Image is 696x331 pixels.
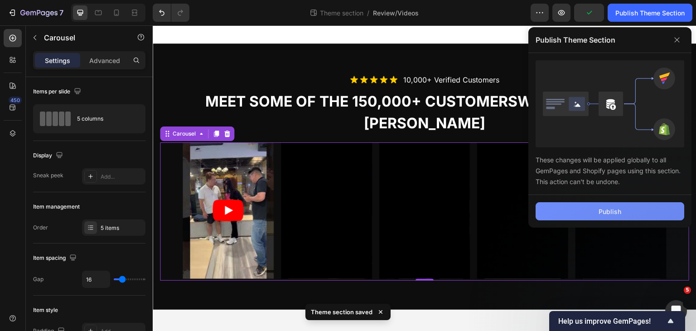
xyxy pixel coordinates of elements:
input: Auto [82,271,110,287]
p: Carousel [44,32,121,43]
p: Theme section saved [311,307,372,316]
iframe: Design area [153,25,696,331]
div: Item management [33,203,80,211]
div: Display [33,150,65,162]
iframe: Video [423,117,514,253]
div: 5 columns [77,108,132,129]
span: Help us improve GemPages! [558,317,665,326]
iframe: Video [324,117,416,253]
div: 450 [9,97,22,104]
button: Play [60,174,91,196]
div: Order [33,224,48,232]
div: Item style [33,306,58,314]
div: Item spacing [33,252,78,264]
div: Publish Theme Section [615,8,685,18]
p: Meet some of the 150,000+ customers who have tried [PERSON_NAME] [8,65,536,109]
div: Sneak peek [33,171,63,180]
span: Review/Videos [373,8,419,18]
iframe: Video [128,117,219,253]
p: Advanced [89,56,120,65]
div: Items per slide [33,86,83,98]
button: 7 [4,4,68,22]
span: Theme section [318,8,365,18]
span: 5 [684,287,691,294]
span: / [367,8,369,18]
div: Add... [101,173,143,181]
div: Publish [599,207,621,216]
div: Gap [33,275,43,283]
iframe: Video [227,117,318,253]
div: Undo/Redo [153,4,189,22]
button: Publish Theme Section [608,4,692,22]
button: Show survey - Help us improve GemPages! [558,316,676,326]
div: 5 items [101,224,143,232]
img: gempages_571725094552863616-f27f272f-e93f-401d-8707-e71ddf9672f4.png [196,49,246,60]
p: Settings [45,56,70,65]
div: These changes will be applied globally to all GemPages and Shopify pages using this section. This... [536,147,684,187]
p: 10,000+ verified customers [251,48,347,61]
iframe: Intercom live chat [665,300,687,322]
p: Publish Theme Section [536,34,615,45]
button: Publish [536,202,684,220]
p: 7 [59,7,63,18]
